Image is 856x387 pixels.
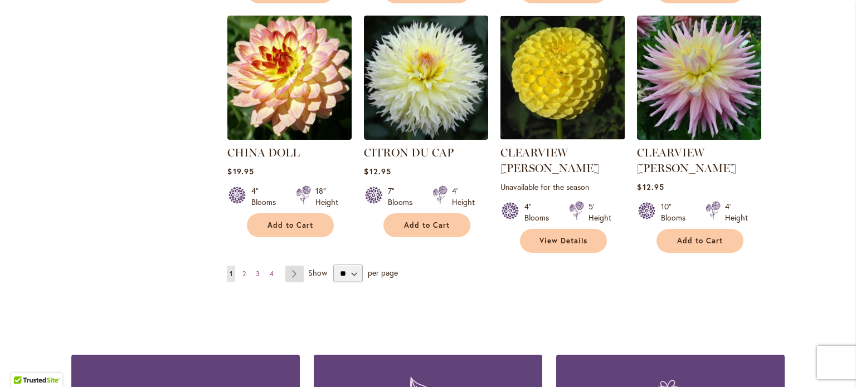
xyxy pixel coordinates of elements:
[500,16,625,140] img: CLEARVIEW DANIEL
[383,213,470,237] button: Add to Cart
[230,270,232,278] span: 1
[364,131,488,142] a: CITRON DU CAP
[500,131,625,142] a: CLEARVIEW DANIEL
[637,182,664,192] span: $12.95
[500,146,600,175] a: CLEARVIEW [PERSON_NAME]
[661,201,692,223] div: 10" Blooms
[404,221,450,230] span: Add to Cart
[267,266,276,282] a: 4
[227,146,300,159] a: CHINA DOLL
[247,213,334,237] button: Add to Cart
[520,229,607,253] a: View Details
[539,236,587,246] span: View Details
[253,266,262,282] a: 3
[256,270,260,278] span: 3
[677,236,723,246] span: Add to Cart
[588,201,611,223] div: 5' Height
[240,266,249,282] a: 2
[270,270,274,278] span: 4
[364,146,454,159] a: CITRON DU CAP
[368,267,398,278] span: per page
[364,16,488,140] img: CITRON DU CAP
[267,221,313,230] span: Add to Cart
[227,16,352,140] img: CHINA DOLL
[315,185,338,208] div: 18" Height
[500,182,625,192] p: Unavailable for the season
[637,146,736,175] a: CLEARVIEW [PERSON_NAME]
[388,185,419,208] div: 7" Blooms
[251,185,283,208] div: 4" Blooms
[227,131,352,142] a: CHINA DOLL
[452,185,475,208] div: 4' Height
[656,229,743,253] button: Add to Cart
[364,166,391,177] span: $12.95
[242,270,246,278] span: 2
[725,201,748,223] div: 4' Height
[637,131,761,142] a: Clearview Jonas
[308,267,327,278] span: Show
[227,166,254,177] span: $19.95
[637,16,761,140] img: Clearview Jonas
[8,347,40,379] iframe: Launch Accessibility Center
[524,201,556,223] div: 4" Blooms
